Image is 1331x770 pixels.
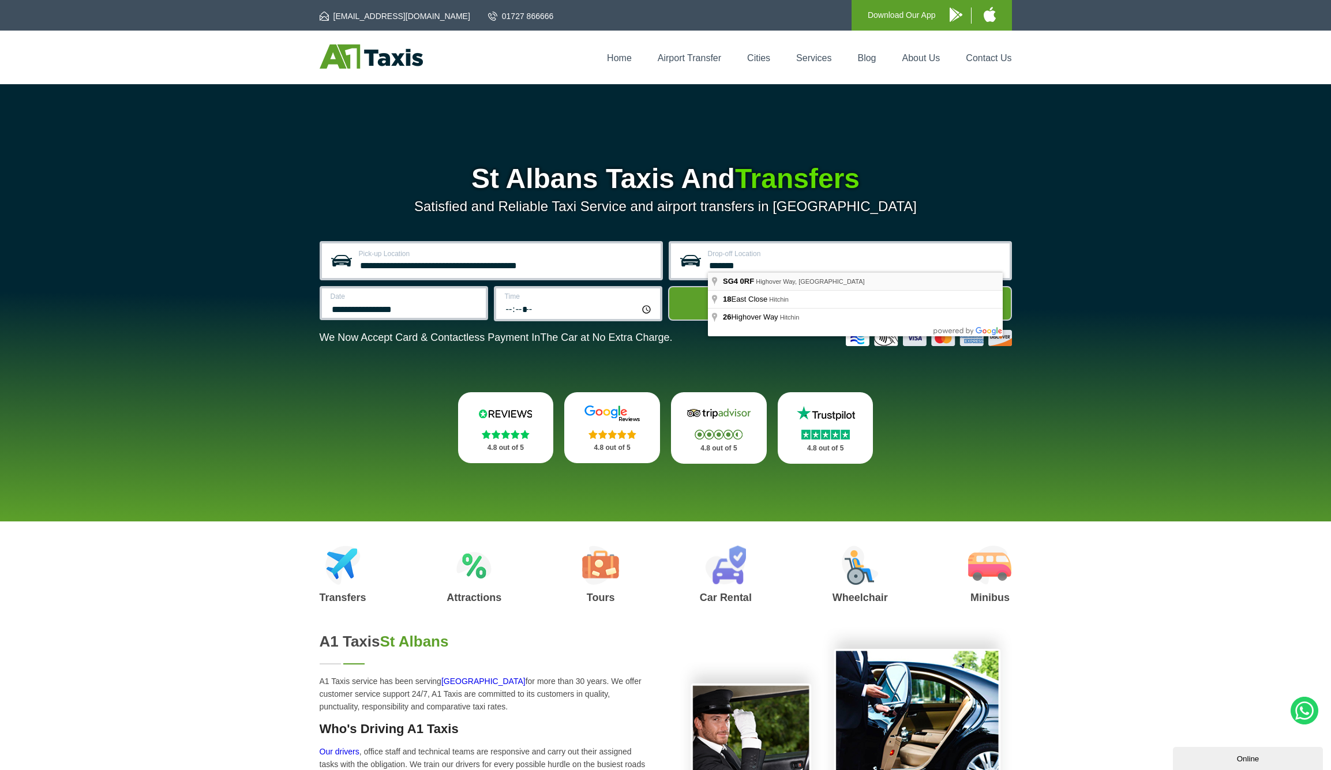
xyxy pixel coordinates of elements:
h3: Attractions [447,592,501,603]
a: Reviews.io Stars 4.8 out of 5 [458,392,554,463]
span: Highover Way, [GEOGRAPHIC_DATA] [756,278,864,285]
span: Highover Way [723,313,780,321]
p: We Now Accept Card & Contactless Payment In [320,332,673,344]
a: Cities [747,53,770,63]
span: 18 [723,295,731,303]
h3: Tours [582,592,619,603]
img: Credit And Debit Cards [846,330,1012,346]
img: Reviews.io [471,405,540,422]
img: Trustpilot [791,405,860,422]
a: [EMAIL_ADDRESS][DOMAIN_NAME] [320,10,470,22]
img: Wheelchair [842,546,879,585]
label: Time [505,293,653,300]
a: 01727 866666 [488,10,554,22]
span: The Car at No Extra Charge. [540,332,672,343]
a: [GEOGRAPHIC_DATA] [441,677,526,686]
button: Get Quote [668,286,1012,321]
img: Tripadvisor [684,405,753,422]
img: Minibus [968,546,1011,585]
p: 4.8 out of 5 [684,441,754,456]
p: Satisfied and Reliable Taxi Service and airport transfers in [GEOGRAPHIC_DATA] [320,198,1012,215]
a: Airport Transfer [658,53,721,63]
img: Stars [695,430,743,440]
h3: Who's Driving A1 Taxis [320,722,652,737]
img: Attractions [456,546,492,585]
img: Stars [801,430,850,440]
a: Blog [857,53,876,63]
h3: Transfers [320,592,366,603]
label: Date [331,293,479,300]
p: Download Our App [868,8,936,22]
img: Stars [482,430,530,439]
h3: Car Rental [700,592,752,603]
span: Hitchin [780,314,800,321]
img: Airport Transfers [325,546,361,585]
p: 4.8 out of 5 [790,441,861,456]
img: A1 Taxis iPhone App [984,7,996,22]
span: East Close [723,295,769,303]
img: Tours [582,546,619,585]
h3: Wheelchair [833,592,888,603]
p: 4.8 out of 5 [577,441,647,455]
label: Drop-off Location [708,250,1003,257]
img: A1 Taxis Android App [950,7,962,22]
span: St Albans [380,633,449,650]
a: About Us [902,53,940,63]
span: Transfers [735,163,860,194]
p: 4.8 out of 5 [471,441,541,455]
iframe: chat widget [1173,745,1325,770]
a: Tripadvisor Stars 4.8 out of 5 [671,392,767,464]
h3: Minibus [968,592,1011,603]
a: Home [607,53,632,63]
img: Stars [588,430,636,439]
a: Google Stars 4.8 out of 5 [564,392,660,463]
span: Hitchin [769,296,789,303]
a: Our drivers [320,747,359,756]
img: A1 Taxis St Albans LTD [320,44,423,69]
img: Car Rental [705,546,746,585]
span: 26 [723,313,731,321]
span: SG4 0RF [723,277,754,286]
p: A1 Taxis service has been serving for more than 30 years. We offer customer service support 24/7,... [320,675,652,713]
a: Contact Us [966,53,1011,63]
a: Services [796,53,831,63]
h2: A1 Taxis [320,633,652,651]
img: Google [578,405,647,422]
label: Pick-up Location [359,250,654,257]
h1: St Albans Taxis And [320,165,1012,193]
a: Trustpilot Stars 4.8 out of 5 [778,392,873,464]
